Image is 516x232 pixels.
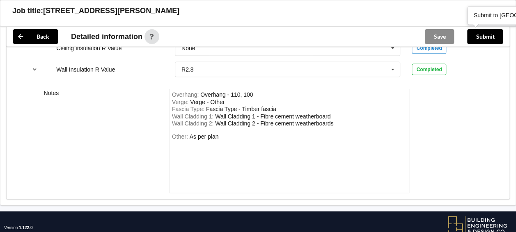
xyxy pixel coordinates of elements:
span: Wall Cladding 1 : [172,113,215,120]
div: Completed [412,64,446,75]
span: Fascia Type : [172,106,206,112]
span: Overhang : [172,91,200,98]
form: notes-field [170,89,410,193]
div: Other [190,133,219,140]
span: Wall Cladding 2 : [172,120,215,127]
h3: [STREET_ADDRESS][PERSON_NAME] [43,6,179,16]
div: R2.8 [181,67,194,72]
button: reference-toggle [27,62,43,77]
div: Overhang [200,91,253,98]
button: Back [13,29,58,44]
span: Detailed information [71,33,142,40]
span: 1.122.0 [19,225,32,230]
div: None [181,45,195,51]
label: Ceiling Insulation R Value [56,45,122,51]
div: FasciaType [206,106,276,112]
label: Wall Insulation R Value [56,66,115,73]
div: WallCladding1 [215,113,330,120]
div: Verge [190,99,225,105]
h3: Job title: [12,6,43,16]
div: Completed [412,42,446,54]
div: Notes [38,89,164,193]
button: Submit [467,29,503,44]
span: Verge : [172,99,190,105]
span: Other: [172,133,190,140]
div: WallCladding2 [215,120,333,127]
